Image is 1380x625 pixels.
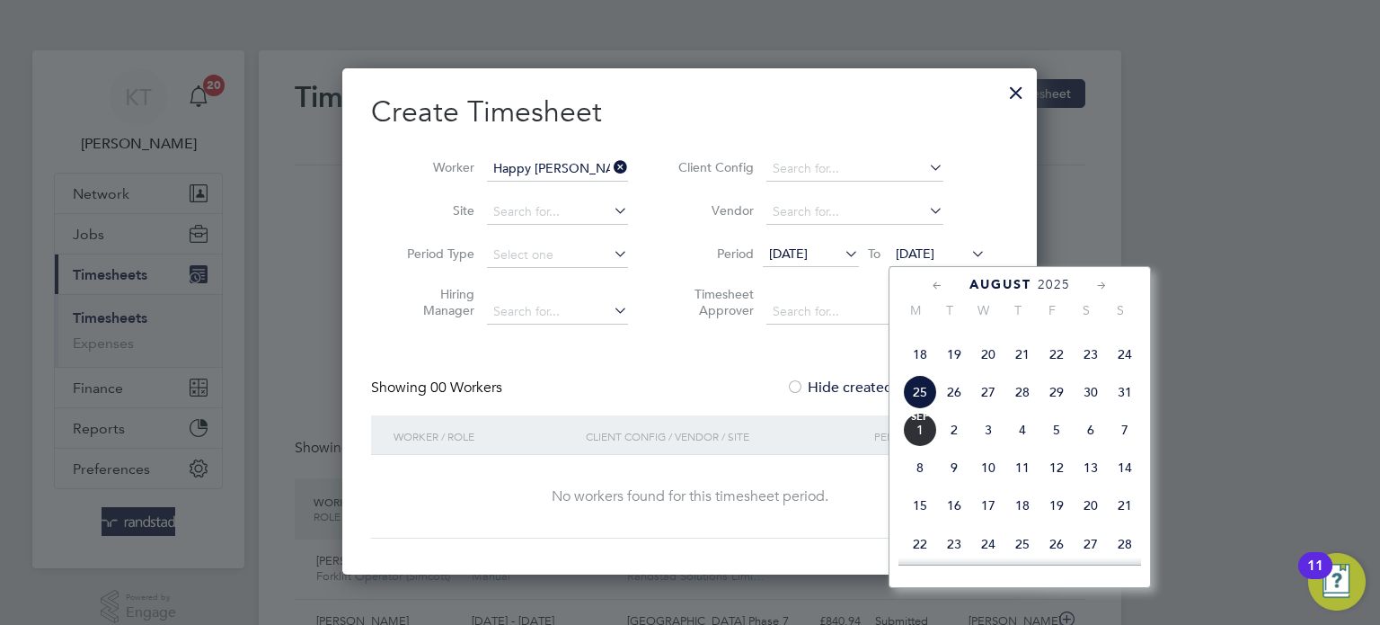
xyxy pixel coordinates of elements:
[903,488,937,522] span: 15
[903,375,937,409] span: 25
[862,242,886,265] span: To
[487,299,628,325] input: Search for...
[766,200,943,225] input: Search for...
[1308,553,1366,611] button: Open Resource Center, 11 new notifications
[394,159,474,175] label: Worker
[971,488,1005,522] span: 17
[1005,488,1039,522] span: 18
[1074,375,1108,409] span: 30
[1074,337,1108,371] span: 23
[389,487,990,506] div: No workers found for this timesheet period.
[1307,566,1323,589] div: 11
[1039,413,1074,447] span: 5
[673,202,754,219] label: Vendor
[766,299,943,325] input: Search for...
[430,379,502,397] span: 00 Workers
[371,379,506,397] div: Showing
[969,277,1031,292] span: August
[487,156,628,182] input: Search for...
[937,375,971,409] span: 26
[903,413,937,447] span: 1
[971,527,1005,561] span: 24
[1074,413,1108,447] span: 6
[394,246,474,262] label: Period Type
[1038,277,1070,292] span: 2025
[937,488,971,522] span: 16
[967,302,1001,318] span: W
[937,527,971,561] span: 23
[937,451,971,485] span: 9
[898,302,933,318] span: M
[487,200,628,225] input: Search for...
[1005,375,1039,409] span: 28
[971,337,1005,371] span: 20
[786,379,969,397] label: Hide created timesheets
[1074,451,1108,485] span: 13
[1039,451,1074,485] span: 12
[1108,375,1142,409] span: 31
[1039,488,1074,522] span: 19
[903,337,937,371] span: 18
[673,159,754,175] label: Client Config
[1108,413,1142,447] span: 7
[903,451,937,485] span: 8
[1001,302,1035,318] span: T
[394,286,474,318] label: Hiring Manager
[933,302,967,318] span: T
[1108,337,1142,371] span: 24
[937,337,971,371] span: 19
[1074,527,1108,561] span: 27
[769,246,808,262] span: [DATE]
[1108,451,1142,485] span: 14
[1039,527,1074,561] span: 26
[389,415,581,457] div: Worker / Role
[1005,451,1039,485] span: 11
[394,202,474,219] label: Site
[1039,337,1074,371] span: 22
[673,246,754,262] label: Period
[487,243,628,268] input: Select one
[1069,302,1103,318] span: S
[903,413,937,422] span: Sep
[1108,488,1142,522] span: 21
[1035,302,1069,318] span: F
[1103,302,1137,318] span: S
[971,375,1005,409] span: 27
[870,415,990,457] div: Period
[1108,527,1142,561] span: 28
[766,156,943,182] input: Search for...
[581,415,870,457] div: Client Config / Vendor / Site
[1039,375,1074,409] span: 29
[971,413,1005,447] span: 3
[1005,527,1039,561] span: 25
[673,286,754,318] label: Timesheet Approver
[1005,337,1039,371] span: 21
[1074,488,1108,522] span: 20
[896,246,934,262] span: [DATE]
[971,451,1005,485] span: 10
[1005,413,1039,447] span: 4
[903,527,937,561] span: 22
[937,413,971,447] span: 2
[371,94,1008,131] h2: Create Timesheet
